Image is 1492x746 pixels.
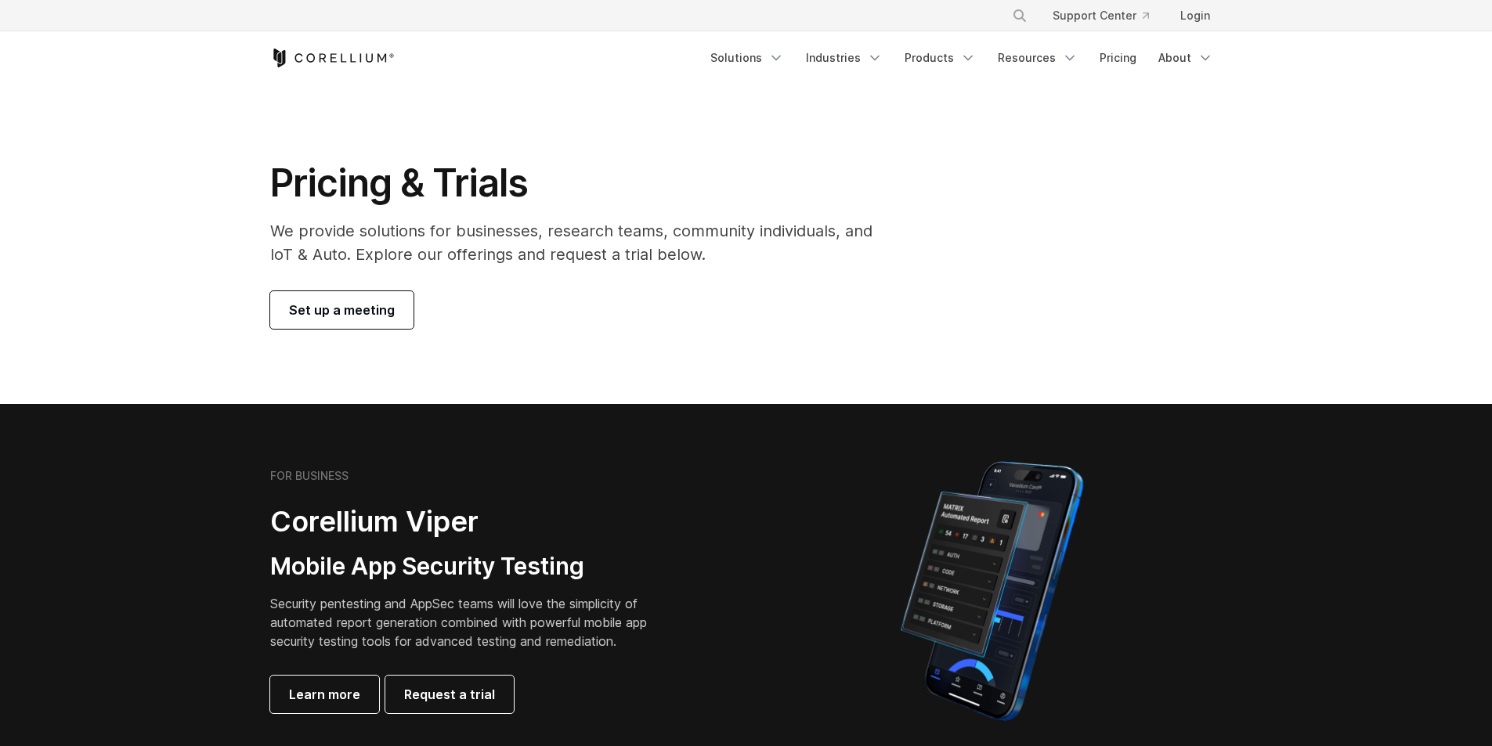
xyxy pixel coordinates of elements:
a: Request a trial [385,676,514,713]
a: Solutions [701,44,793,72]
p: We provide solutions for businesses, research teams, community individuals, and IoT & Auto. Explo... [270,219,894,266]
a: Login [1168,2,1223,30]
a: Support Center [1040,2,1161,30]
h3: Mobile App Security Testing [270,552,671,582]
img: Corellium MATRIX automated report on iPhone showing app vulnerability test results across securit... [874,454,1110,728]
div: Navigation Menu [701,44,1223,72]
span: Request a trial [404,685,495,704]
span: Learn more [289,685,360,704]
span: Set up a meeting [289,301,395,319]
a: Resources [988,44,1087,72]
a: Products [895,44,985,72]
div: Navigation Menu [993,2,1223,30]
p: Security pentesting and AppSec teams will love the simplicity of automated report generation comb... [270,594,671,650]
h6: FOR BUSINESS [270,469,349,483]
a: Corellium Home [270,49,395,67]
a: Pricing [1090,44,1146,72]
a: Industries [797,44,892,72]
a: Set up a meeting [270,291,414,329]
h2: Corellium Viper [270,504,671,539]
a: About [1149,44,1223,72]
a: Learn more [270,676,379,713]
button: Search [1006,2,1034,30]
h1: Pricing & Trials [270,160,894,207]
